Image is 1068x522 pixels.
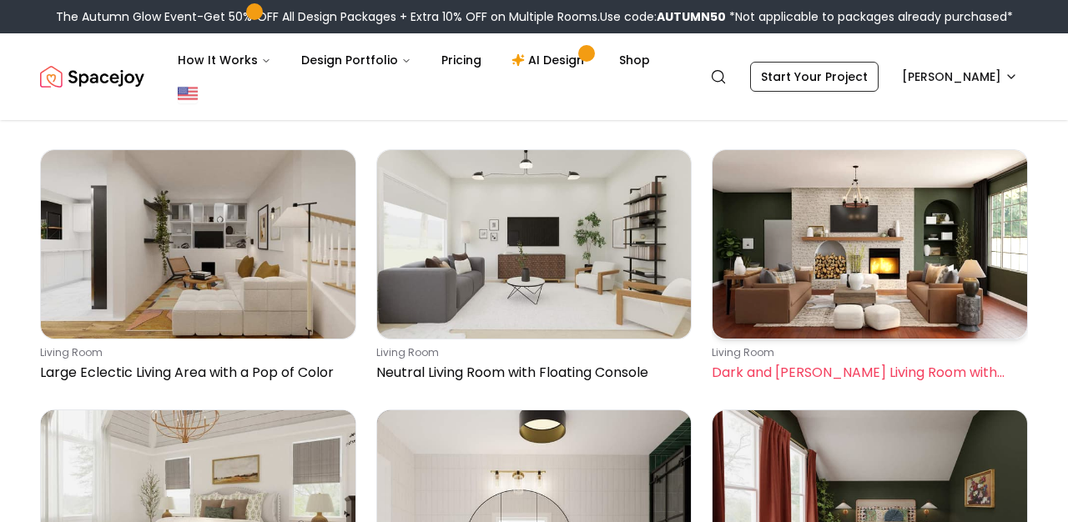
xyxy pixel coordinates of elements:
[657,8,726,25] b: AUTUMN50
[892,62,1028,92] button: [PERSON_NAME]
[40,363,350,383] p: Large Eclectic Living Area with a Pop of Color
[288,43,425,77] button: Design Portfolio
[712,149,1028,389] a: Dark and Moody Living Room with Leather Sofasliving roomDark and [PERSON_NAME] Living Room with L...
[726,8,1013,25] span: *Not applicable to packages already purchased*
[376,363,686,383] p: Neutral Living Room with Floating Console
[600,8,726,25] span: Use code:
[377,150,692,339] img: Neutral Living Room with Floating Console
[40,60,144,93] a: Spacejoy
[376,149,693,389] a: Neutral Living Room with Floating Consoleliving roomNeutral Living Room with Floating Console
[40,60,144,93] img: Spacejoy Logo
[41,150,355,339] img: Large Eclectic Living Area with a Pop of Color
[498,43,602,77] a: AI Design
[712,363,1021,383] p: Dark and [PERSON_NAME] Living Room with Leather Sofas
[750,62,879,92] a: Start Your Project
[428,43,495,77] a: Pricing
[164,43,663,77] nav: Main
[164,43,285,77] button: How It Works
[40,149,356,389] a: Large Eclectic Living Area with a Pop of Colorliving roomLarge Eclectic Living Area with a Pop of...
[713,150,1027,339] img: Dark and Moody Living Room with Leather Sofas
[40,33,1028,120] nav: Global
[376,346,686,359] p: living room
[178,83,198,103] img: United States
[606,43,663,77] a: Shop
[40,346,350,359] p: living room
[712,346,1021,359] p: living room
[56,8,1013,25] div: The Autumn Glow Event-Get 50% OFF All Design Packages + Extra 10% OFF on Multiple Rooms.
